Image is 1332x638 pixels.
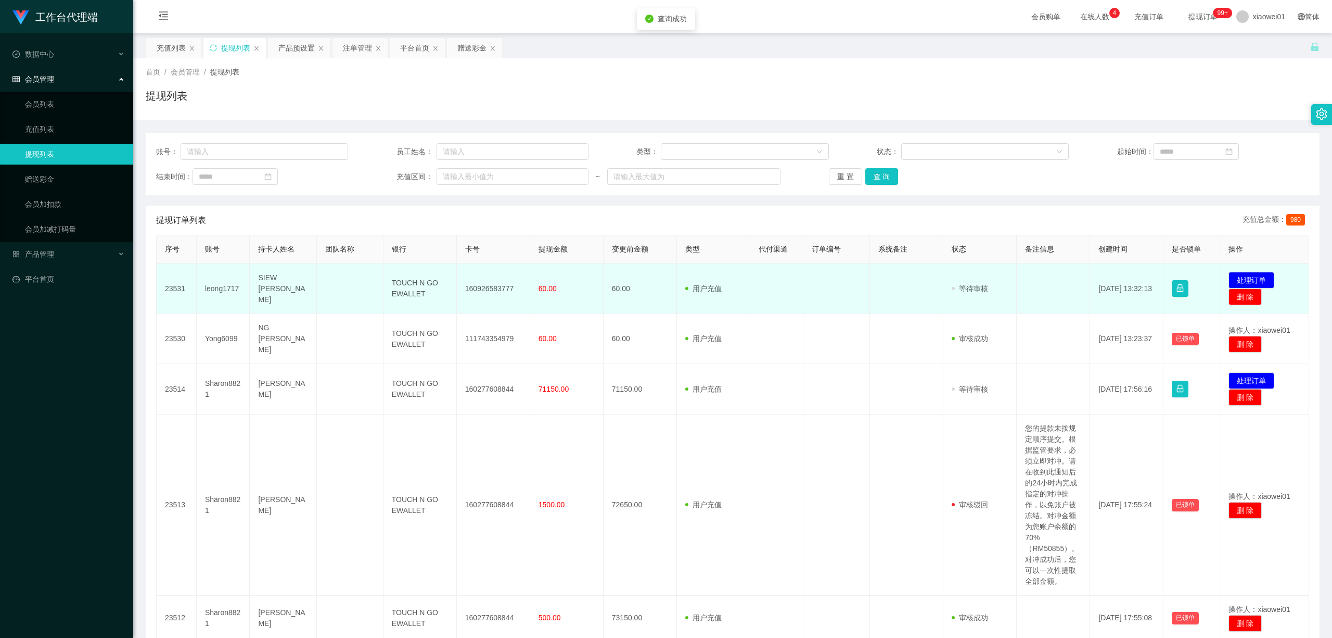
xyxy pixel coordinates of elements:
span: 500.00 [539,614,561,622]
span: 用户充值 [685,614,722,622]
span: 卡号 [465,245,480,253]
div: 赠送彩金 [457,38,486,58]
sup: 1222 [1213,8,1232,18]
span: 类型： [636,146,661,157]
td: 23531 [157,264,197,314]
h1: 工作台代理端 [35,1,98,34]
i: 图标: calendar [264,173,272,180]
td: [DATE] 17:55:24 [1090,415,1163,596]
td: TOUCH N GO EWALLET [383,314,457,364]
span: 提现订单 [1183,13,1223,20]
span: 类型 [685,245,700,253]
span: 操作人：xiaowei01 [1228,605,1290,614]
td: 60.00 [604,314,677,364]
span: 团队名称 [325,245,354,253]
sup: 4 [1109,8,1120,18]
td: 60.00 [604,264,677,314]
span: 1500.00 [539,501,565,509]
span: 会员管理 [12,75,54,83]
input: 请输入 [181,143,349,160]
i: 图标: down [1056,148,1062,156]
span: / [164,68,166,76]
td: 23514 [157,364,197,415]
button: 删 除 [1228,615,1262,632]
td: 23513 [157,415,197,596]
span: 银行 [392,245,406,253]
span: 起始时间： [1117,146,1154,157]
i: 图标: menu-fold [146,1,181,34]
input: 请输入 [437,143,588,160]
span: 在线人数 [1075,13,1115,20]
div: 平台首页 [400,38,429,58]
button: 处理订单 [1228,372,1274,389]
td: 111743354979 [457,314,530,364]
i: 图标: check-circle-o [12,51,20,58]
td: SIEW [PERSON_NAME] [250,264,316,314]
span: 序号 [165,245,180,253]
span: 首页 [146,68,160,76]
span: 60.00 [539,284,557,293]
div: 充值列表 [157,38,186,58]
span: 备注信息 [1025,245,1054,253]
span: 变更前金额 [612,245,648,253]
span: 等待审核 [952,284,988,293]
button: 图标: lock [1172,381,1188,397]
i: icon: check-circle [645,15,654,23]
td: [PERSON_NAME] [250,364,316,415]
button: 处理订单 [1228,272,1274,289]
span: 是否锁单 [1172,245,1201,253]
a: 工作台代理端 [12,12,98,21]
button: 图标: lock [1172,280,1188,297]
div: 产品预设置 [278,38,315,58]
i: 图标: appstore-o [12,251,20,258]
span: 产品管理 [12,250,54,258]
span: 状态 [952,245,966,253]
td: 您的提款未按规定顺序提交。根据监管要求，必须立即对冲。请在收到此通知后的24小时内完成指定的对冲操作，以免账户被冻结。对冲金额为您账户余额的70%（RM50855）。对冲成功后，您可以一次性提取... [1017,415,1090,596]
span: 审核成功 [952,334,988,343]
i: 图标: close [318,45,324,52]
span: 用户充值 [685,284,722,293]
span: 提现金额 [539,245,568,253]
span: 账号： [156,146,181,157]
span: 操作 [1228,245,1243,253]
button: 删 除 [1228,336,1262,353]
i: 图标: close [490,45,496,52]
td: [DATE] 17:56:16 [1090,364,1163,415]
i: 图标: close [432,45,439,52]
span: ~ [588,171,607,182]
i: 图标: table [12,76,20,83]
span: 60.00 [539,334,557,343]
span: 代付渠道 [759,245,788,253]
h1: 提现列表 [146,88,187,104]
span: 数据中心 [12,50,54,58]
div: 充值总金额： [1243,214,1309,227]
td: Sharon8821 [197,415,250,596]
input: 请输入最大值为 [607,168,780,185]
td: Yong6099 [197,314,250,364]
i: 图标: close [253,45,260,52]
button: 已锁单 [1172,612,1199,624]
td: [DATE] 13:23:37 [1090,314,1163,364]
span: 用户充值 [685,501,722,509]
span: 等待审核 [952,385,988,393]
input: 请输入最小值为 [437,168,588,185]
span: 操作人：xiaowei01 [1228,326,1290,334]
span: 用户充值 [685,385,722,393]
i: 图标: calendar [1225,148,1233,155]
td: [PERSON_NAME] [250,415,316,596]
span: 用户充值 [685,334,722,343]
span: 审核驳回 [952,501,988,509]
button: 删 除 [1228,389,1262,406]
td: Sharon8821 [197,364,250,415]
span: 订单编号 [812,245,841,253]
td: NG [PERSON_NAME] [250,314,316,364]
i: 图标: global [1298,13,1305,20]
span: 充值区间： [396,171,437,182]
td: TOUCH N GO EWALLET [383,415,457,596]
span: 充值订单 [1129,13,1169,20]
span: 操作人：xiaowei01 [1228,492,1290,501]
a: 图标: dashboard平台首页 [12,269,125,290]
i: 图标: sync [210,44,217,52]
a: 会员列表 [25,94,125,115]
span: / [204,68,206,76]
